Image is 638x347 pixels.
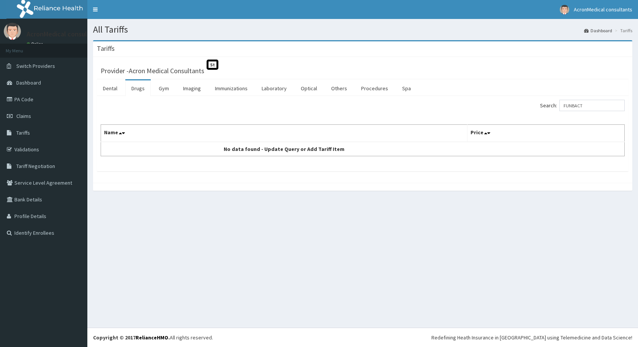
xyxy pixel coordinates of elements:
[93,25,632,35] h1: All Tariffs
[209,80,254,96] a: Immunizations
[16,163,55,170] span: Tariff Negotiation
[177,80,207,96] a: Imaging
[540,100,625,111] label: Search:
[125,80,151,96] a: Drugs
[101,125,467,142] th: Name
[16,113,31,119] span: Claims
[27,41,45,47] a: Online
[325,80,353,96] a: Others
[355,80,394,96] a: Procedures
[4,23,21,40] img: User Image
[136,334,168,341] a: RelianceHMO
[613,27,632,34] li: Tariffs
[559,100,625,111] input: Search:
[93,334,170,341] strong: Copyright © 2017 .
[574,6,632,13] span: AcronMedical consultants
[27,31,103,38] p: AcronMedical consultants
[16,63,55,69] span: Switch Providers
[101,68,204,74] h3: Provider - Acron Medical Consultants
[295,80,323,96] a: Optical
[153,80,175,96] a: Gym
[97,80,123,96] a: Dental
[560,5,569,14] img: User Image
[256,80,293,96] a: Laboratory
[584,27,612,34] a: Dashboard
[97,45,115,52] h3: Tariffs
[16,79,41,86] span: Dashboard
[396,80,417,96] a: Spa
[207,60,218,70] span: St
[101,142,467,156] td: No data found - Update Query or Add Tariff Item
[467,125,625,142] th: Price
[431,334,632,341] div: Redefining Heath Insurance in [GEOGRAPHIC_DATA] using Telemedicine and Data Science!
[16,129,30,136] span: Tariffs
[87,328,638,347] footer: All rights reserved.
